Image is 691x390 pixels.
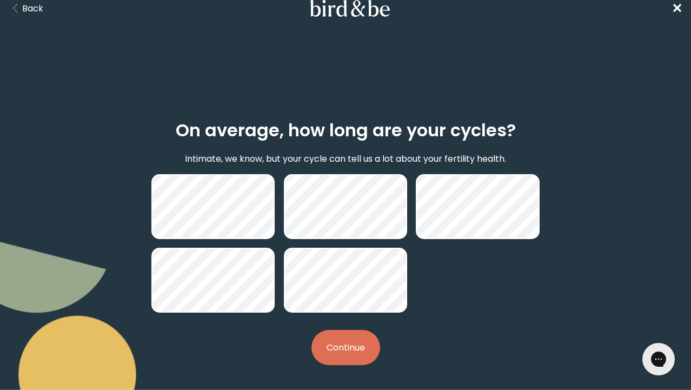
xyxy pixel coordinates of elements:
h2: On average, how long are your cycles? [176,117,516,143]
button: Continue [311,330,380,365]
iframe: Gorgias live chat messenger [637,339,680,379]
button: Back Button [9,2,43,15]
p: Intimate, we know, but your cycle can tell us a lot about your fertility health. [185,152,506,166]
